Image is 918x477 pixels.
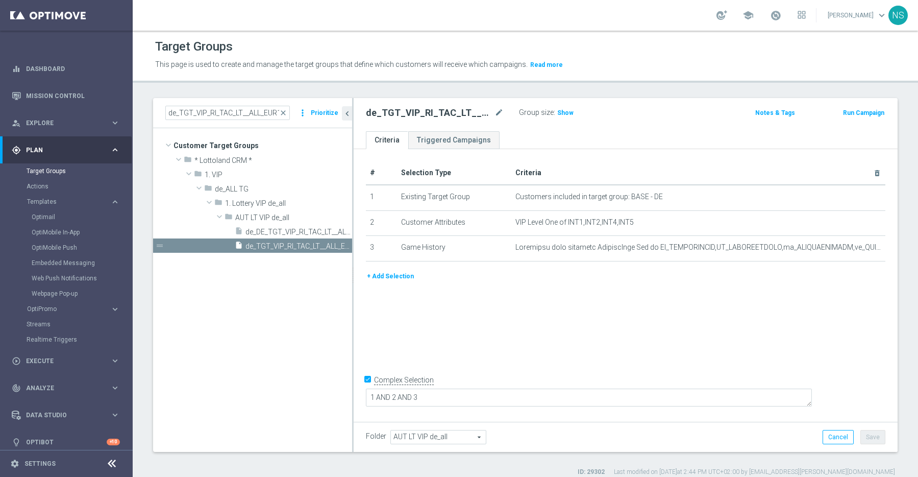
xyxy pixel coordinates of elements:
i: keyboard_arrow_right [110,356,120,366]
button: OptiPromo keyboard_arrow_right [27,305,120,313]
a: Actions [27,182,106,190]
a: Triggered Campaigns [408,131,500,149]
div: OptiMobile In-App [32,225,132,240]
input: Quick find group or folder [165,106,290,120]
div: Analyze [12,384,110,393]
span: 1. Lottery VIP de_all [225,199,352,208]
span: school [742,10,754,21]
i: settings [10,459,19,468]
a: Web Push Notifications [32,274,106,282]
span: Analyze [26,385,110,391]
span: de_TGT_VIP_RI_TAC_LT__ALL_EUR10_300DAYS [245,242,352,251]
a: Optibot [26,428,107,456]
i: folder [194,170,202,181]
a: Criteria [366,131,408,149]
i: play_circle_outline [12,356,21,366]
td: Existing Target Group [397,185,511,210]
label: Last modified on [DATE] at 2:44 PM UTC+02:00 by [EMAIL_ADDRESS][PERSON_NAME][DOMAIN_NAME] [614,468,895,476]
label: : [554,108,555,117]
div: NS [888,6,908,25]
span: AUT LT VIP de_all [235,213,352,222]
i: track_changes [12,384,21,393]
span: keyboard_arrow_down [876,10,887,21]
a: Settings [24,461,56,467]
button: play_circle_outline Execute keyboard_arrow_right [11,357,120,365]
button: chevron_left [342,106,352,121]
div: Plan [12,146,110,155]
label: ID: 29302 [578,468,605,476]
th: Selection Type [397,161,511,185]
div: Streams [27,317,132,332]
div: OptiPromo [27,306,110,312]
i: keyboard_arrow_right [110,383,120,393]
a: Dashboard [26,55,120,82]
th: # [366,161,397,185]
a: OptiMobile Push [32,244,106,252]
span: Criteria [515,169,541,177]
span: This page is used to create and manage the target groups that define which customers will receive... [155,60,528,68]
span: VIP Level One of INT1,INT2,INT4,INT5 [515,218,634,227]
i: equalizer [12,64,21,74]
div: Webpage Pop-up [32,286,132,301]
span: Loremipsu dolo sitametc AdipiscInge Sed do EI_TEMPORINCID,UT_LABOREETDOLO,ma_ALIQUAENIMADM,ve_QUI... [515,243,881,252]
div: Optibot [12,428,120,456]
div: Actions [27,179,132,194]
i: insert_drive_file [235,227,243,238]
span: Customers included in target group: BASE - DE [515,193,663,201]
a: Embedded Messaging [32,259,106,267]
button: Prioritize [309,106,340,120]
span: Show [557,109,574,116]
i: keyboard_arrow_right [110,304,120,314]
i: more_vert [297,106,308,120]
div: Data Studio [12,411,110,420]
button: gps_fixed Plan keyboard_arrow_right [11,146,120,154]
div: Dashboard [12,55,120,82]
h2: de_TGT_VIP_RI_TAC_LT__ALL_EUR10_300DAYS [366,107,492,119]
div: lightbulb Optibot +10 [11,438,120,446]
span: Templates [27,199,100,205]
a: [PERSON_NAME]keyboard_arrow_down [827,8,888,23]
a: OptiMobile In-App [32,228,106,236]
td: 2 [366,210,397,236]
i: keyboard_arrow_right [110,197,120,207]
a: Optimail [32,213,106,221]
div: track_changes Analyze keyboard_arrow_right [11,384,120,392]
a: Webpage Pop-up [32,290,106,298]
i: mode_edit [494,107,504,119]
i: chevron_left [342,109,352,118]
label: Folder [366,432,386,441]
td: 1 [366,185,397,210]
button: Run Campaign [842,107,885,118]
span: * Lottoland CRM * [194,156,352,165]
div: OptiMobile Push [32,240,132,255]
span: Customer Target Groups [173,138,352,153]
div: Realtime Triggers [27,332,132,347]
i: delete_forever [873,169,881,177]
button: Cancel [823,430,854,444]
button: Read more [529,59,564,70]
div: Templates [27,199,110,205]
span: Execute [26,358,110,364]
div: Explore [12,118,110,128]
i: insert_drive_file [235,241,243,253]
i: lightbulb [12,438,21,447]
div: Target Groups [27,163,132,179]
div: Mission Control [12,82,120,109]
i: person_search [12,118,21,128]
div: Execute [12,356,110,366]
button: person_search Explore keyboard_arrow_right [11,119,120,127]
i: keyboard_arrow_right [110,145,120,155]
button: Templates keyboard_arrow_right [27,198,120,206]
button: Data Studio keyboard_arrow_right [11,411,120,419]
span: Plan [26,147,110,153]
span: de_DE_TGT_VIP_RI_TAC_LT__ALL_EUR10_300DAYS [245,228,352,236]
td: 3 [366,236,397,261]
div: equalizer Dashboard [11,65,120,73]
div: Optimail [32,209,132,225]
div: Mission Control [11,92,120,100]
label: Complex Selection [374,375,434,385]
